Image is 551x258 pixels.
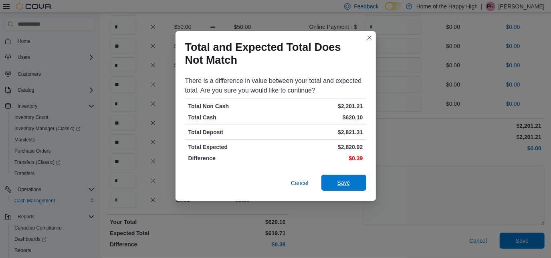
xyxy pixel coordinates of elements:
p: $2,821.31 [277,128,363,136]
div: There is a difference in value between your total and expected total. Are you sure you would like... [185,76,366,95]
p: $0.39 [277,154,363,162]
p: Difference [188,154,274,162]
p: Total Expected [188,143,274,151]
p: Total Deposit [188,128,274,136]
button: Closes this modal window [365,33,374,42]
p: Total Cash [188,113,274,121]
span: Save [337,179,350,187]
p: Total Non Cash [188,102,274,110]
span: Cancel [291,179,309,187]
p: $2,201.21 [277,102,363,110]
button: Save [321,175,366,191]
h1: Total and Expected Total Does Not Match [185,41,360,67]
p: $620.10 [277,113,363,121]
p: $2,820.92 [277,143,363,151]
button: Cancel [288,175,312,191]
